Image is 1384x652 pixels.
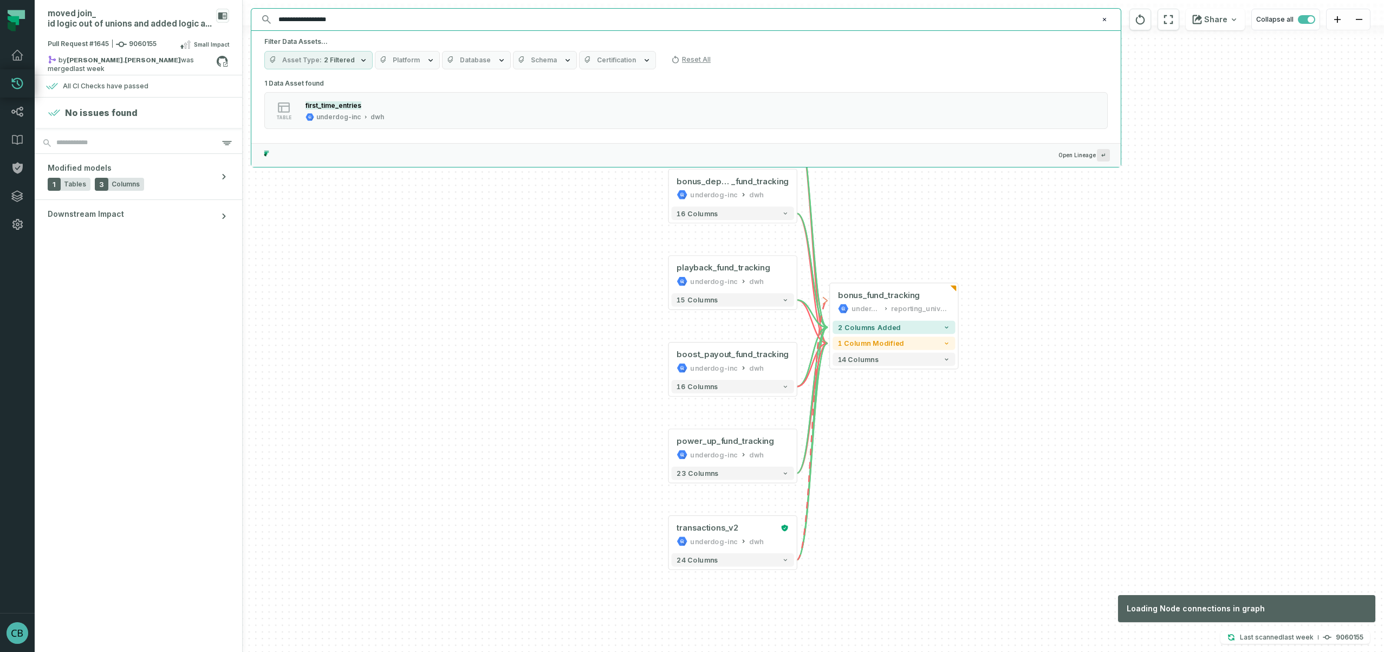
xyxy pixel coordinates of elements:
button: Asset Type2 Filtered [264,51,373,69]
span: Platform [393,56,420,64]
div: power_up_fund_tracking [677,436,774,447]
span: Certification [597,56,636,64]
g: Edge from a8e433e4fcdfa09ad418c0a4ae2d286f to eaa2d2132fdb30421fb58f4a136e1818 [797,301,828,560]
button: zoom out [1348,9,1370,30]
div: dwh [749,363,764,373]
div: underdog-inc [852,304,881,314]
g: Edge from 422f548543a90295fcb12ebdf2ad1c9b to eaa2d2132fdb30421fb58f4a136e1818 [797,300,828,327]
div: moved join_id logic out of unions and added logic around identifying … [48,9,212,29]
span: Press ↵ to add a new Data Asset to the graph [1097,149,1110,162]
div: underdog-inc [690,449,737,460]
button: tableunderdog-incdwh [264,92,1108,129]
g: Edge from 4072b6066301a39219bd550153b13720 to eaa2d2132fdb30421fb58f4a136e1818 [797,127,828,327]
div: bonus_fund_tracking [838,290,920,301]
h5: Filter Data Assets... [264,37,1108,46]
span: Downstream Impact [48,209,124,220]
div: bonus_deposit_fund_tracking [677,176,789,187]
span: 2 columns added [838,324,901,332]
button: Share [1186,9,1245,30]
span: 23 columns [677,469,718,477]
mark: first_time_entries [306,101,361,109]
p: Last scanned [1240,632,1314,643]
relative-time: Aug 13, 2025, 5:49 PM EDT [1283,633,1314,641]
span: 1 [48,178,61,191]
div: underdog-inc [316,113,361,121]
span: Schema [531,56,557,64]
span: bonus_deposit [677,176,731,187]
div: dwh [371,113,384,121]
div: boost_payout_fund_tracking [677,350,789,360]
div: underdog-inc [690,276,737,287]
div: by was merged [48,55,216,68]
div: Suggestions [251,76,1121,143]
span: Tables [64,180,86,189]
div: underdog-inc [690,536,737,547]
button: Downstream Impact [35,200,242,233]
div: dwh [749,449,764,460]
span: 16 columns [677,383,718,391]
div: All CI Checks have passed [63,82,148,91]
span: Small Impact [194,40,229,49]
div: Certified [778,524,789,532]
button: zoom in [1327,9,1348,30]
button: Platform [375,51,440,69]
span: Pull Request #1645 9060155 [48,39,157,50]
span: 15 columns [677,296,718,304]
div: dwh [749,536,764,547]
a: View on github [215,54,229,68]
span: 1 column modified [838,339,904,347]
span: Database [460,56,491,64]
g: Edge from 307bbdbb27bd308af4b3c276d03c9cf9 to eaa2d2132fdb30421fb58f4a136e1818 [797,214,828,327]
div: dwh [749,189,764,200]
div: transactions_v2 [677,522,738,533]
strong: corley.bagley (bagpipes1323) [67,57,181,63]
span: 14 columns [838,356,879,364]
button: Database [442,51,511,69]
button: Last scanned[DATE] 5:49:37 PM9060155 [1220,631,1370,644]
span: Columns [112,180,140,189]
button: Schema [513,51,577,69]
relative-time: Aug 13, 2025, 5:14 PM EDT [74,64,105,73]
div: underdog-inc [690,363,737,373]
button: Certification [579,51,656,69]
div: dwh [749,276,764,287]
div: Loading Node connections in graph [1118,595,1375,622]
span: _fund_tracking [731,176,789,187]
div: underdog-inc [690,189,737,200]
span: 24 columns [677,556,718,564]
span: 3 [95,178,108,191]
span: Open Lineage [1058,149,1110,162]
button: Collapse all [1251,9,1320,30]
span: Modified models [48,163,112,173]
span: 16 columns [677,209,718,217]
button: Clear search query [1099,14,1110,25]
h4: No issues found [65,106,138,119]
button: Reset All [667,51,715,68]
div: playback_fund_tracking [677,263,770,274]
div: 1 Data Asset found [264,76,1108,143]
span: table [276,115,291,120]
img: avatar of Corley Bagley [7,622,28,644]
button: Modified models1Tables3Columns [35,154,242,199]
h4: 9060155 [1336,634,1363,641]
span: Asset Type [282,56,322,64]
span: 2 Filtered [324,56,355,64]
div: reporting_universal [891,304,950,314]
